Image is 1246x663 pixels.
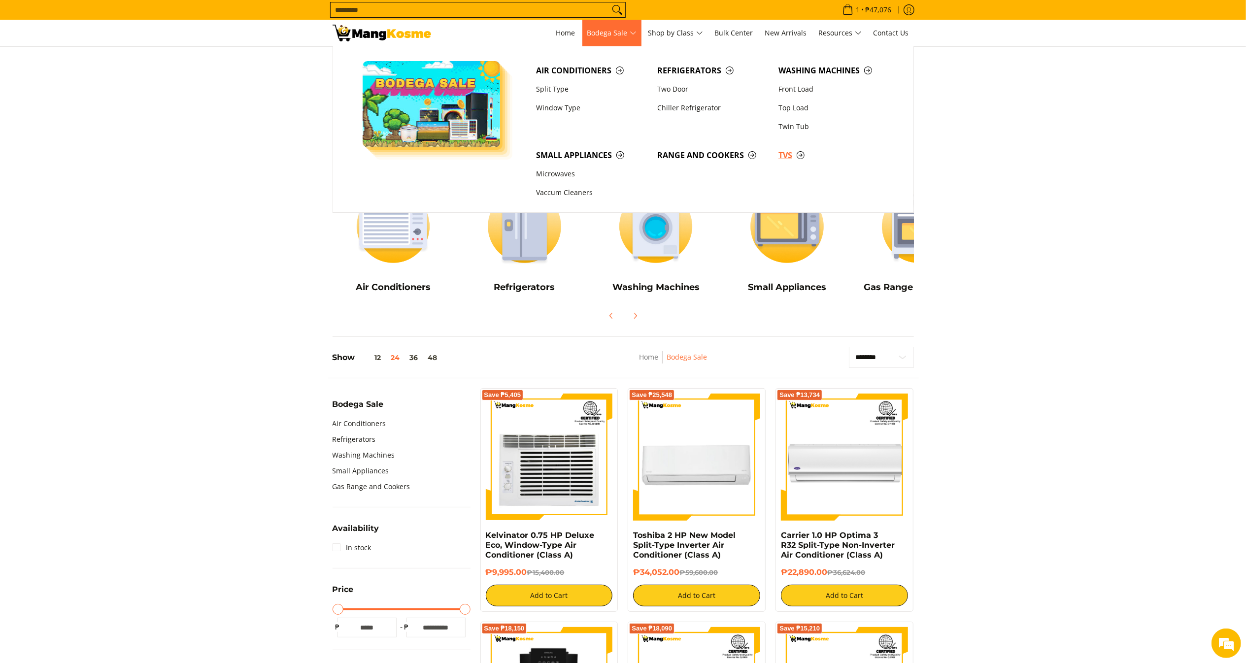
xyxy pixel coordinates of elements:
[582,20,641,46] a: Bodega Sale
[333,525,379,540] summary: Open
[333,447,395,463] a: Washing Machines
[779,626,820,631] span: Save ₱15,210
[536,149,647,162] span: Small Appliances
[333,181,454,300] a: Air Conditioners Air Conditioners
[595,181,717,272] img: Washing Machines
[657,65,769,77] span: Refrigerators
[632,392,672,398] span: Save ₱25,548
[774,99,895,117] a: Top Load
[536,65,647,77] span: Air Conditioners
[858,181,979,300] a: Cookers Gas Range and Cookers
[551,20,580,46] a: Home
[595,282,717,293] h5: Washing Machines
[333,463,389,479] a: Small Appliances
[333,622,342,632] span: ₱
[527,568,565,576] del: ₱15,400.00
[639,352,658,362] a: Home
[333,431,376,447] a: Refrigerators
[648,27,703,39] span: Shop by Class
[531,146,652,165] a: Small Appliances
[726,282,848,293] h5: Small Appliances
[643,20,708,46] a: Shop by Class
[423,354,442,362] button: 48
[667,352,707,362] a: Bodega Sale
[363,61,501,147] img: Bodega Sale
[51,55,166,68] div: Chat with us now
[633,394,760,521] img: Toshiba 2 HP New Model Split-Type Inverter Air Conditioner (Class A)
[333,25,431,41] img: Bodega Sale l Mang Kosme: Cost-Efficient &amp; Quality Home Appliances
[609,2,625,17] button: Search
[874,28,909,37] span: Contact Us
[484,626,525,631] span: Save ₱18,150
[652,99,774,117] a: Chiller Refrigerator
[531,80,652,99] a: Split Type
[587,27,637,39] span: Bodega Sale
[624,305,646,327] button: Next
[333,540,371,556] a: In stock
[765,28,807,37] span: New Arrivals
[760,20,812,46] a: New Arrivals
[633,585,760,606] button: Add to Cart
[486,585,613,606] button: Add to Cart
[162,5,185,29] div: Minimize live chat window
[486,394,613,521] img: Kelvinator 0.75 HP Deluxe Eco, Window-Type Air Conditioner (Class A)
[5,269,188,303] textarea: Type your message and hit 'Enter'
[531,165,652,184] a: Microwaves
[778,65,890,77] span: Washing Machines
[774,146,895,165] a: TVs
[726,181,848,272] img: Small Appliances
[781,585,908,606] button: Add to Cart
[855,6,862,13] span: 1
[819,27,862,39] span: Resources
[869,20,914,46] a: Contact Us
[464,181,585,300] a: Refrigerators Refrigerators
[781,394,908,521] img: Carrier 1.0 HP Optima 3 R32 Split-Type Non-Inverter Air Conditioner (Class A)
[405,354,423,362] button: 36
[486,530,595,560] a: Kelvinator 0.75 HP Deluxe Eco, Window-Type Air Conditioner (Class A)
[778,149,890,162] span: TVs
[652,146,774,165] a: Range and Cookers
[333,181,454,272] img: Air Conditioners
[827,568,865,576] del: ₱36,624.00
[657,149,769,162] span: Range and Cookers
[864,6,893,13] span: ₱47,076
[355,354,386,362] button: 12
[333,586,354,601] summary: Open
[464,181,585,272] img: Refrigerators
[333,479,410,495] a: Gas Range and Cookers
[774,80,895,99] a: Front Load
[484,392,521,398] span: Save ₱5,405
[652,61,774,80] a: Refrigerators
[595,181,717,300] a: Washing Machines Washing Machines
[840,4,895,15] span: •
[333,353,442,363] h5: Show
[333,525,379,532] span: Availability
[333,586,354,594] span: Price
[633,567,760,577] h6: ₱34,052.00
[858,282,979,293] h5: Gas Range and Cookers
[57,124,136,224] span: We're online!
[441,20,914,46] nav: Main Menu
[576,351,771,373] nav: Breadcrumbs
[333,400,384,408] span: Bodega Sale
[486,567,613,577] h6: ₱9,995.00
[632,626,672,631] span: Save ₱18,090
[556,28,575,37] span: Home
[386,354,405,362] button: 24
[858,181,979,272] img: Cookers
[531,184,652,202] a: Vaccum Cleaners
[633,530,736,560] a: Toshiba 2 HP New Model Split-Type Inverter Air Conditioner (Class A)
[333,400,384,416] summary: Open
[333,416,386,431] a: Air Conditioners
[402,622,411,632] span: ₱
[531,61,652,80] a: Air Conditioners
[715,28,753,37] span: Bulk Center
[774,117,895,136] a: Twin Tub
[531,99,652,117] a: Window Type
[781,530,895,560] a: Carrier 1.0 HP Optima 3 R32 Split-Type Non-Inverter Air Conditioner (Class A)
[710,20,758,46] a: Bulk Center
[464,282,585,293] h5: Refrigerators
[601,305,622,327] button: Previous
[774,61,895,80] a: Washing Machines
[333,282,454,293] h5: Air Conditioners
